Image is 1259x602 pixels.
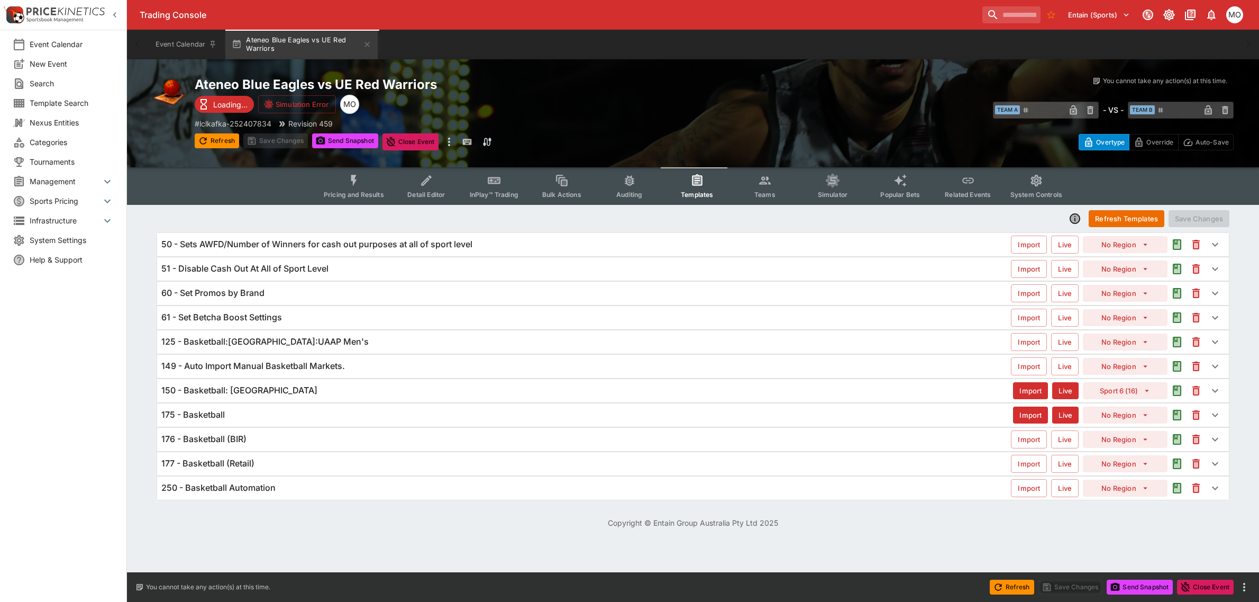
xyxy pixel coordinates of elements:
button: This will delete the selected template. You will still need to Save Template changes to commit th... [1187,406,1206,425]
button: Import [1011,309,1047,327]
button: Simulation Error [258,95,336,113]
button: Live [1051,284,1079,302]
div: Mark O'Loughlan [340,95,359,114]
button: Import [1011,455,1047,473]
span: Team A [995,105,1020,114]
button: Refresh [195,133,239,148]
button: Audit the Template Change History [1167,235,1187,254]
span: Team B [1130,105,1155,114]
button: No Region [1083,431,1167,448]
h2: Copy To Clipboard [195,76,714,93]
p: Auto-Save [1196,137,1229,148]
button: Audit the Template Change History [1167,479,1187,498]
h6: 125 - Basketball:[GEOGRAPHIC_DATA]:UAAP Men's [161,336,369,347]
button: This will delete the selected template. You will still need to Save Template changes to commit th... [1187,308,1206,327]
img: basketball.png [152,76,186,110]
button: Live [1051,430,1079,448]
span: System Controls [1010,191,1062,199]
p: Overtype [1096,137,1125,148]
div: Event type filters [315,167,1071,205]
div: Mark O'Loughlan [1226,6,1243,23]
button: No Region [1083,309,1167,326]
button: Import [1011,284,1047,302]
p: Loading... [213,99,248,110]
button: Live [1051,357,1079,375]
button: No Region [1083,455,1167,472]
span: Event Calendar [30,39,114,50]
button: Ateneo Blue Eagles vs UE Red Warriors [225,30,378,59]
h6: 150 - Basketball: [GEOGRAPHIC_DATA] [161,385,317,396]
button: Import [1011,357,1047,375]
button: This will delete the selected template. You will still need to Save Template changes to commit th... [1187,479,1206,498]
span: Help & Support [30,254,114,265]
button: Import [1011,479,1047,497]
button: No Bookmarks [1043,6,1060,23]
h6: 250 - Basketball Automation [161,482,276,493]
h6: 50 - Sets AWFD/Number of Winners for cash out purposes at all of sport level [161,239,472,250]
span: Templates [681,191,713,199]
button: This will delete the selected template. You will still need to Save Template changes to commit th... [1187,357,1206,376]
button: Audit the Template Change History [1167,357,1187,376]
button: No Region [1083,407,1167,424]
div: Trading Console [140,10,978,21]
span: Auditing [616,191,642,199]
button: Send Snapshot [1107,580,1173,595]
button: Import [1011,333,1047,351]
span: Teams [754,191,776,199]
p: Revision 459 [288,118,333,129]
button: Import [1013,382,1048,399]
h6: 51 - Disable Cash Out At All of Sport Level [161,263,329,274]
button: Notifications [1202,5,1221,24]
button: Audit the Template Change History [1167,308,1187,327]
button: more [1238,581,1251,594]
button: This will delete the selected template. You will still need to Save Template changes to commit th... [1187,235,1206,254]
h6: 149 - Auto Import Manual Basketball Markets. [161,361,345,372]
span: Infrastructure [30,215,101,226]
button: Sport 6 (16) [1083,382,1167,399]
button: Live [1052,407,1079,424]
p: You cannot take any action(s) at this time. [146,582,270,592]
button: more [443,133,455,150]
h6: 177 - Basketball (Retail) [161,458,254,469]
span: New Event [30,58,114,69]
span: Categories [30,137,114,148]
button: This will delete the selected template. You will still need to Save Template changes to commit th... [1187,430,1206,449]
span: Search [30,78,114,89]
span: InPlay™ Trading [470,191,518,199]
button: No Region [1083,285,1167,302]
input: search [982,6,1041,23]
button: This will delete the selected template. You will still need to Save Template changes to commit th... [1187,454,1206,473]
span: System Settings [30,235,114,246]
span: Detail Editor [407,191,445,199]
h6: 175 - Basketball [161,409,225,420]
button: Override [1129,134,1178,150]
button: Auto-Save [1178,134,1234,150]
button: Import [1013,407,1048,424]
button: No Region [1083,334,1167,351]
button: Live [1051,455,1079,473]
button: Select Tenant [1062,6,1136,23]
span: Sports Pricing [30,195,101,206]
button: Live [1051,479,1079,497]
button: Live [1051,260,1079,278]
button: No Region [1083,260,1167,277]
p: Copy To Clipboard [195,118,271,129]
h6: - VS - [1103,104,1124,115]
button: Live [1052,382,1079,399]
span: Simulator [818,191,847,199]
img: Sportsbook Management [26,17,84,22]
button: Audit the Template Change History [1167,454,1187,473]
p: Override [1146,137,1173,148]
button: No Region [1083,358,1167,375]
button: This will delete the selected template. You will still need to Save Template changes to commit th... [1187,259,1206,278]
span: Pricing and Results [324,191,384,199]
button: Overtype [1079,134,1129,150]
button: Live [1051,333,1079,351]
span: Bulk Actions [542,191,581,199]
button: Import [1011,430,1047,448]
button: Refresh Templates [1089,210,1164,227]
p: Copyright © Entain Group Australia Pty Ltd 2025 [127,517,1259,528]
button: No Region [1083,236,1167,253]
img: PriceKinetics [26,7,105,15]
button: Mark O'Loughlan [1223,3,1246,26]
